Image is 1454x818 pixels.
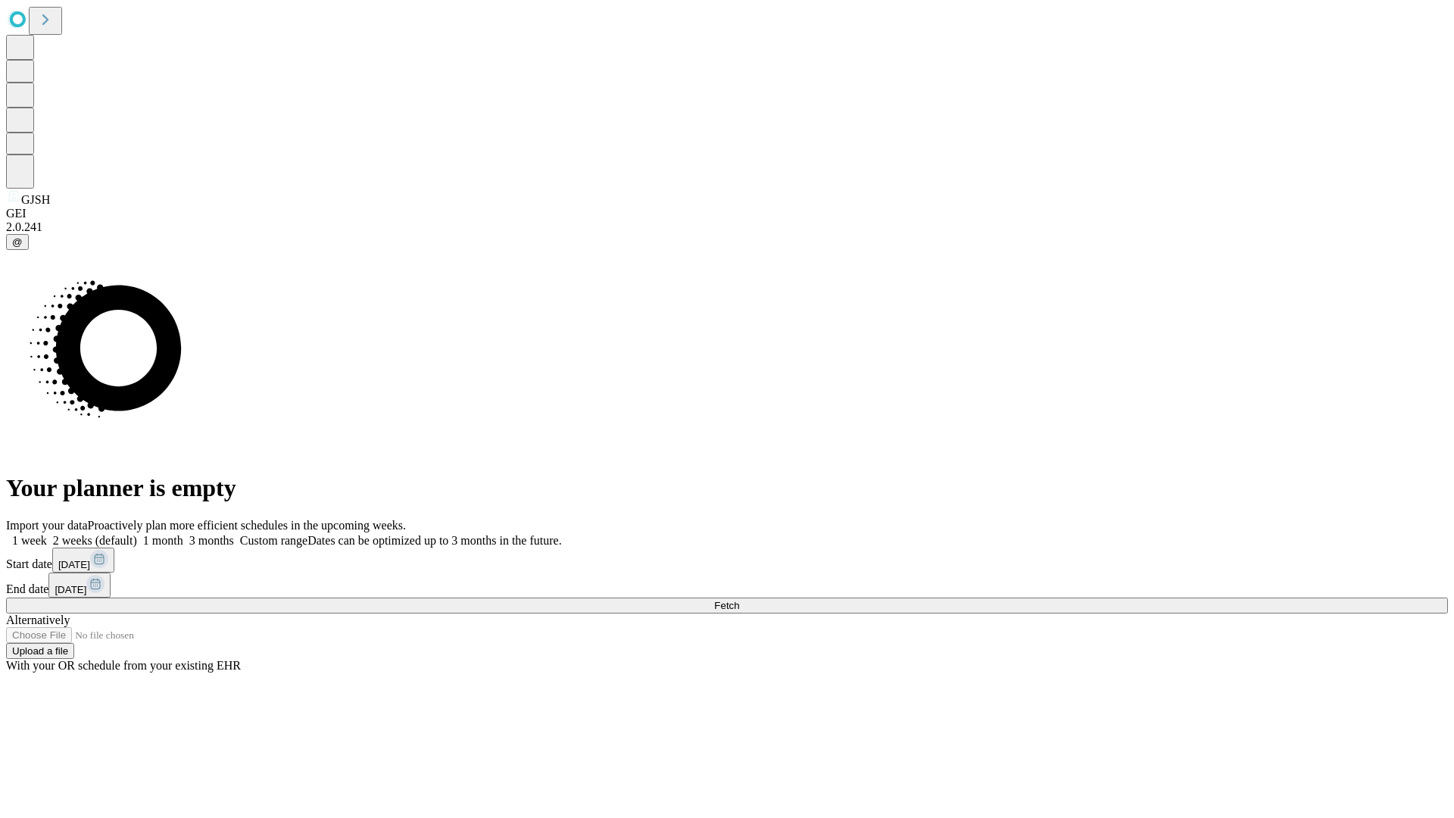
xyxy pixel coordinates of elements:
span: Custom range [240,534,307,547]
div: Start date [6,548,1448,573]
span: 2 weeks (default) [53,534,137,547]
span: Dates can be optimized up to 3 months in the future. [307,534,561,547]
span: @ [12,236,23,248]
span: Import your data [6,519,88,532]
span: GJSH [21,193,50,206]
span: 1 month [143,534,183,547]
span: Proactively plan more efficient schedules in the upcoming weeks. [88,519,406,532]
span: 3 months [189,534,234,547]
button: [DATE] [52,548,114,573]
span: Alternatively [6,613,70,626]
button: @ [6,234,29,250]
span: Fetch [714,600,739,611]
div: End date [6,573,1448,598]
div: 2.0.241 [6,220,1448,234]
span: [DATE] [58,559,90,570]
span: [DATE] [55,584,86,595]
span: 1 week [12,534,47,547]
button: Upload a file [6,643,74,659]
div: GEI [6,207,1448,220]
button: [DATE] [48,573,111,598]
h1: Your planner is empty [6,474,1448,502]
span: With your OR schedule from your existing EHR [6,659,241,672]
button: Fetch [6,598,1448,613]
